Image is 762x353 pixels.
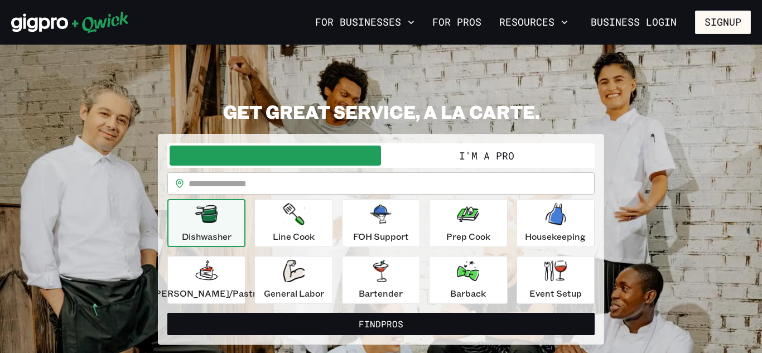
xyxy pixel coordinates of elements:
button: Housekeeping [517,199,595,247]
button: General Labor [254,256,332,304]
p: Barback [450,287,486,300]
button: Resources [495,13,572,32]
h2: GET GREAT SERVICE, A LA CARTE. [158,100,604,123]
button: For Businesses [311,13,419,32]
p: General Labor [264,287,324,300]
button: Signup [695,11,751,34]
button: I'm a Pro [381,146,592,166]
p: Line Cook [273,230,315,243]
button: Bartender [342,256,420,304]
p: Housekeeping [525,230,586,243]
p: [PERSON_NAME]/Pastry [152,287,261,300]
p: Dishwasher [182,230,232,243]
button: Event Setup [517,256,595,304]
button: FOH Support [342,199,420,247]
button: Prep Cook [429,199,507,247]
button: Barback [429,256,507,304]
button: I'm a Business [170,146,381,166]
p: FOH Support [353,230,409,243]
button: Dishwasher [167,199,245,247]
p: Prep Cook [446,230,490,243]
p: Event Setup [529,287,582,300]
button: [PERSON_NAME]/Pastry [167,256,245,304]
button: FindPros [167,313,595,335]
a: Business Login [581,11,686,34]
a: For Pros [428,13,486,32]
button: Line Cook [254,199,332,247]
p: Bartender [359,287,403,300]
